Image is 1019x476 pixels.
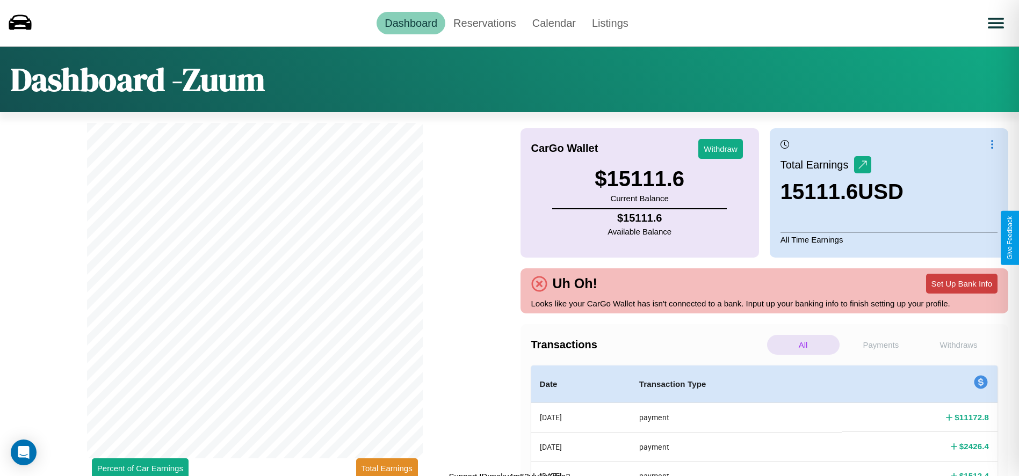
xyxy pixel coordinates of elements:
p: Available Balance [608,224,671,239]
p: Payments [845,335,917,355]
h4: $ 2426.4 [959,441,989,452]
a: Listings [584,12,637,34]
h4: $ 15111.6 [608,212,671,224]
button: Withdraw [698,139,743,159]
h3: 15111.6 USD [780,180,904,204]
p: All [767,335,840,355]
p: Withdraws [922,335,995,355]
th: payment [631,403,842,433]
a: Calendar [524,12,584,34]
h4: Date [540,378,622,391]
a: Dashboard [377,12,445,34]
th: [DATE] [531,432,631,461]
h3: $ 15111.6 [595,167,684,191]
button: Set Up Bank Info [926,274,998,294]
h1: Dashboard - Zuum [11,57,265,101]
h4: Transactions [531,339,764,351]
div: Open Intercom Messenger [11,440,37,465]
h4: Uh Oh! [547,276,603,291]
div: Give Feedback [1006,216,1014,260]
th: payment [631,432,842,461]
button: Open menu [981,8,1011,38]
th: [DATE] [531,403,631,433]
p: Current Balance [595,191,684,206]
p: All Time Earnings [780,232,998,247]
p: Total Earnings [780,155,854,174]
h4: Transaction Type [639,378,833,391]
a: Reservations [445,12,524,34]
p: Looks like your CarGo Wallet has isn't connected to a bank. Input up your banking info to finish ... [531,296,998,311]
h4: $ 11172.8 [955,412,989,423]
h4: CarGo Wallet [531,142,598,155]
